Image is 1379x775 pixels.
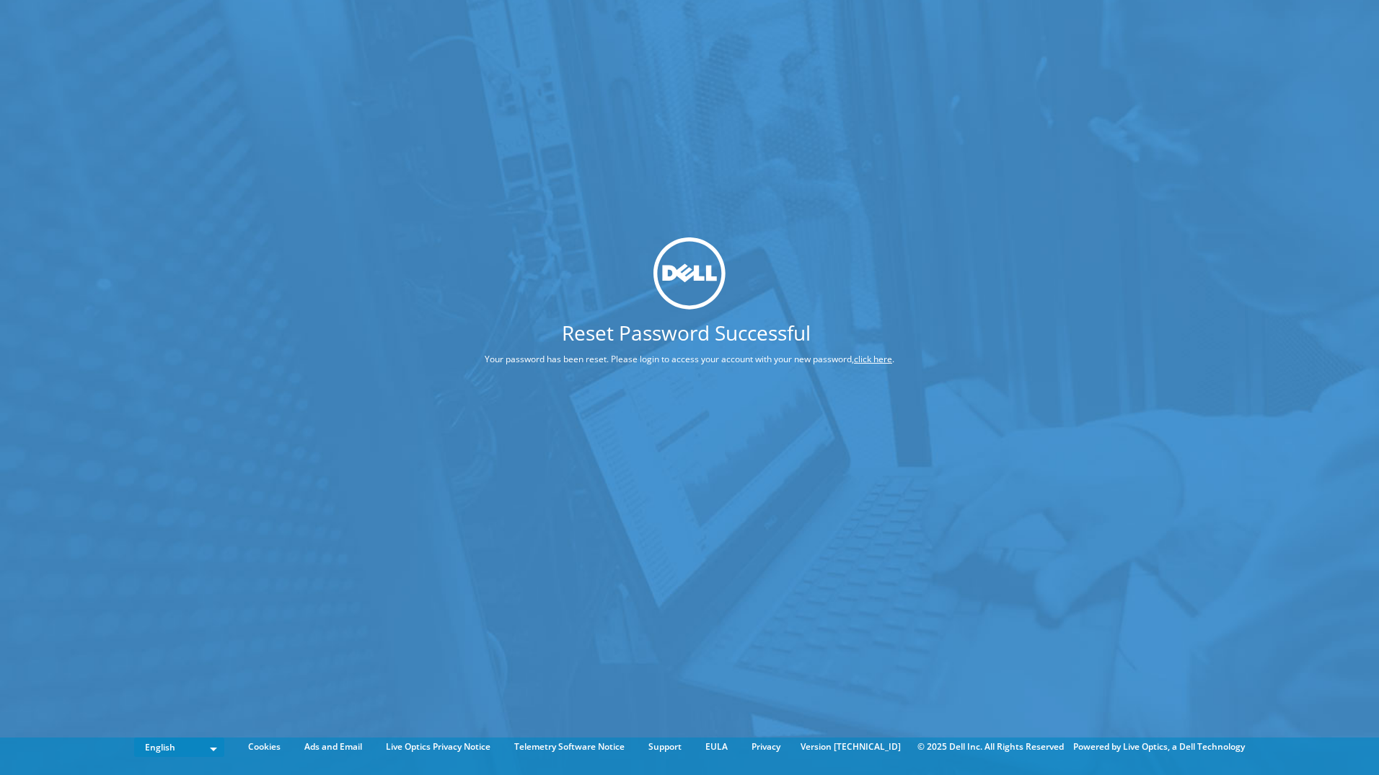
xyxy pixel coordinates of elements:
[503,739,635,755] a: Telemetry Software Notice
[431,351,948,367] p: Your password has been reset. Please login to access your account with your new password, .
[854,353,892,365] a: click here
[653,237,726,309] img: dell_svg_logo.svg
[1073,739,1245,755] li: Powered by Live Optics, a Dell Technology
[793,739,908,755] li: Version [TECHNICAL_ID]
[294,739,373,755] a: Ads and Email
[375,739,501,755] a: Live Optics Privacy Notice
[741,739,791,755] a: Privacy
[695,739,739,755] a: EULA
[910,739,1071,755] li: © 2025 Dell Inc. All Rights Reserved
[431,323,941,343] h1: Reset Password Successful
[237,739,291,755] a: Cookies
[638,739,692,755] a: Support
